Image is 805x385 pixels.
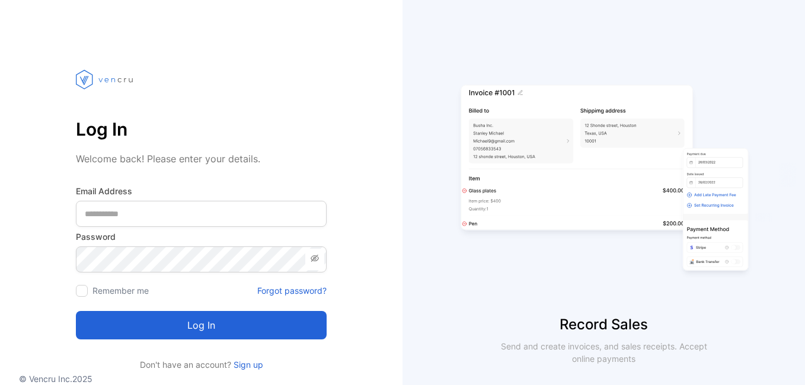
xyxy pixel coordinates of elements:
a: Forgot password? [257,284,327,297]
p: Record Sales [402,314,805,335]
p: Log In [76,115,327,143]
label: Email Address [76,185,327,197]
p: Send and create invoices, and sales receipts. Accept online payments [490,340,718,365]
a: Sign up [231,360,263,370]
button: Log in [76,311,327,339]
p: Welcome back! Please enter your details. [76,152,327,166]
label: Password [76,230,327,243]
img: vencru logo [76,47,135,111]
img: slider image [456,47,752,314]
label: Remember me [92,285,149,296]
p: Don't have an account? [76,358,327,371]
